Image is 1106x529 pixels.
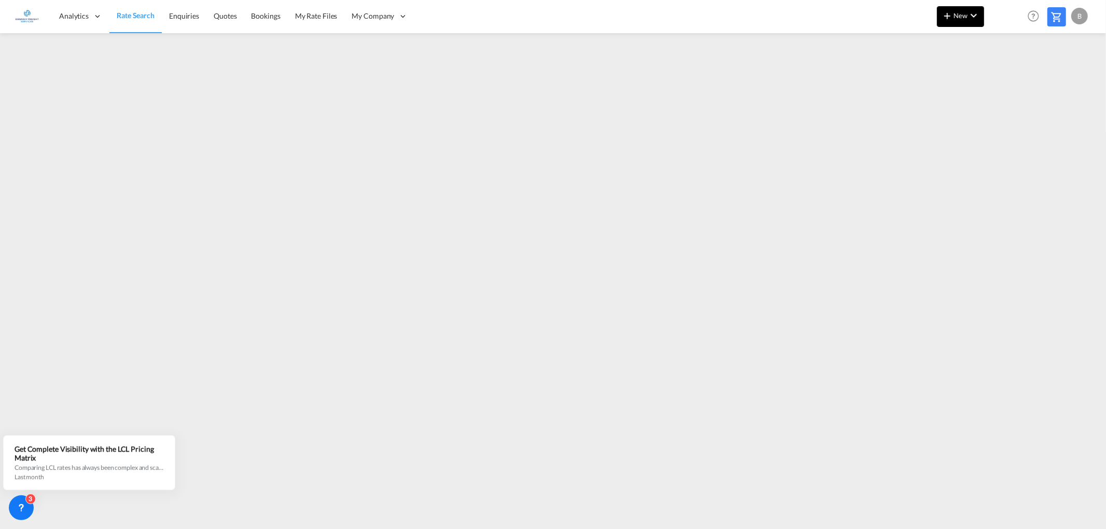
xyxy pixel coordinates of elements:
button: icon-plus 400-fgNewicon-chevron-down [937,6,984,27]
span: Help [1025,7,1042,25]
span: Bookings [251,11,281,20]
span: My Company [352,11,394,21]
md-icon: icon-plus 400-fg [941,9,954,22]
div: B [1071,8,1088,24]
md-icon: icon-chevron-down [968,9,980,22]
span: Quotes [214,11,236,20]
span: New [941,11,980,20]
span: Rate Search [117,11,155,20]
span: Analytics [59,11,89,21]
span: My Rate Files [295,11,338,20]
img: e1326340b7c511ef854e8d6a806141ad.jpg [16,5,39,28]
div: Help [1025,7,1047,26]
span: Enquiries [169,11,199,20]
